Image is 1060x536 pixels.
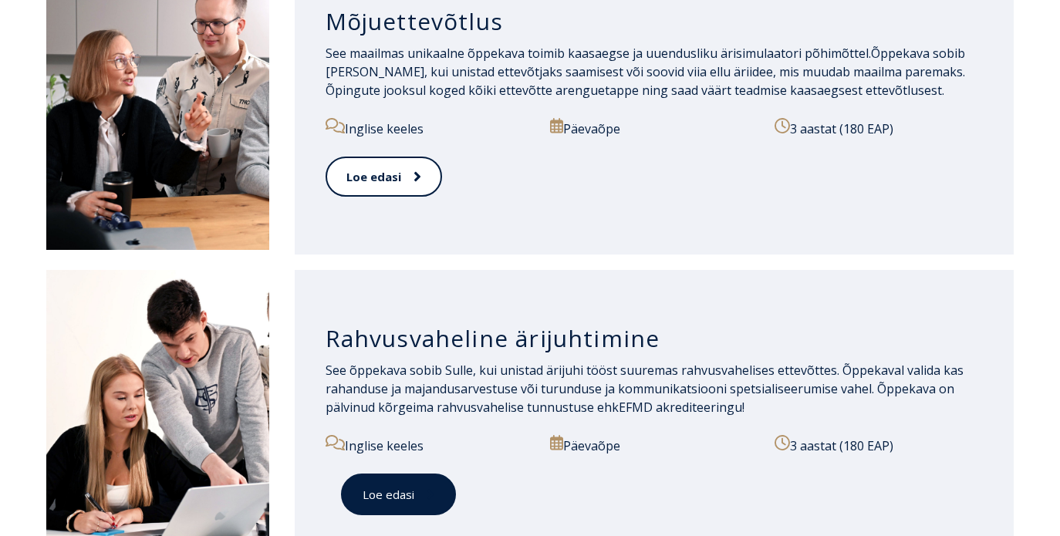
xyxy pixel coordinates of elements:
[550,118,758,138] p: Päevaõpe
[326,45,965,99] span: Õppekava sobib [PERSON_NAME], kui unistad ettevõtjaks saamisest või soovid viia ellu äriidee, mis...
[326,324,983,353] h3: Rahvusvaheline ärijuhtimine
[619,399,742,416] a: EFMD akrediteeringu
[326,435,534,455] p: Inglise keeles
[326,118,534,138] p: Inglise keeles
[326,45,871,62] span: See maailmas unikaalne õppekava toimib kaasaegse ja uuendusliku ärisimulaatori põhimõttel.
[326,362,964,416] span: See õppekava sobib Sulle, kui unistad ärijuhi tööst suuremas rahvusvahelises ettevõttes. Õppekava...
[326,7,983,36] h3: Mõjuettevõtlus
[341,474,456,516] a: Loe edasi
[775,118,967,138] p: 3 aastat (180 EAP)
[550,435,758,455] p: Päevaõpe
[775,435,983,455] p: 3 aastat (180 EAP)
[326,157,442,197] a: Loe edasi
